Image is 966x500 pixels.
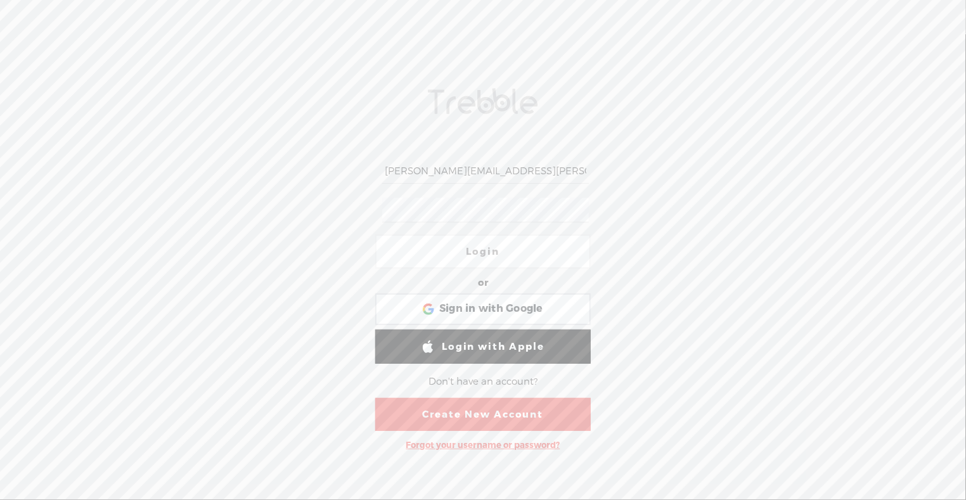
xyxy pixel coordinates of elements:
[428,369,538,395] div: Don't have an account?
[478,273,488,293] div: or
[439,302,543,316] span: Sign in with Google
[400,433,567,457] div: Forgot your username or password?
[375,234,591,269] a: Login
[375,330,591,364] a: Login with Apple
[375,398,591,431] a: Create New Account
[375,293,591,325] div: Sign in with Google
[382,159,588,184] input: Username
